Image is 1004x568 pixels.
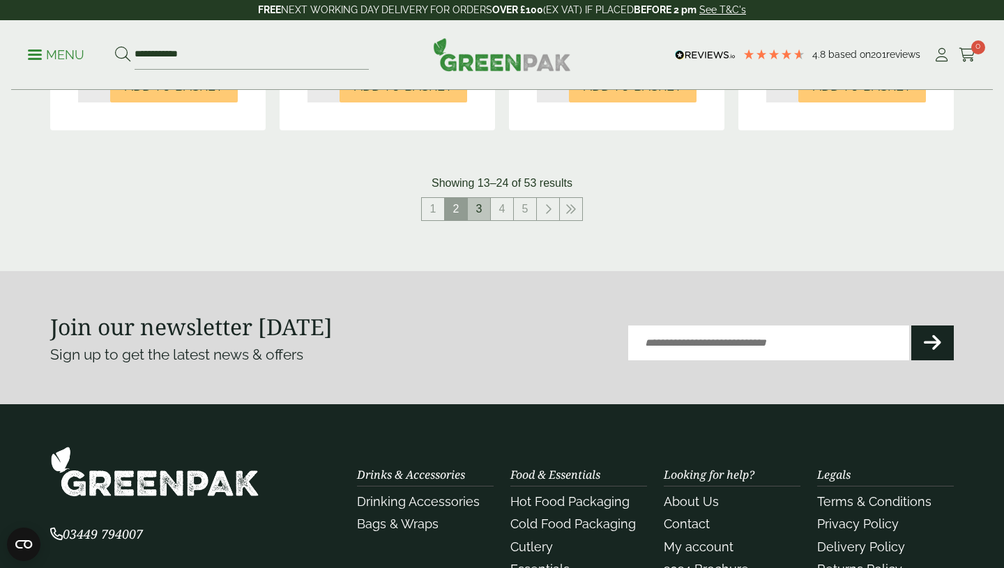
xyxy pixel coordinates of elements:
a: Bags & Wraps [357,516,439,531]
span: 201 [871,49,886,60]
span: Based on [828,49,871,60]
a: 3 [468,198,490,220]
strong: FREE [258,4,281,15]
a: 0 [959,45,976,66]
strong: BEFORE 2 pm [634,4,697,15]
span: 4.8 [812,49,828,60]
span: 0 [971,40,985,54]
div: 4.79 Stars [743,48,805,61]
a: 1 [422,198,444,220]
p: Sign up to get the latest news & offers [50,344,457,366]
span: 03449 794007 [50,525,143,542]
strong: OVER £100 [492,4,543,15]
i: Cart [959,48,976,62]
a: Cold Food Packaging [510,516,636,531]
a: 03449 794007 [50,528,143,542]
img: REVIEWS.io [675,50,736,60]
a: My account [664,539,733,554]
img: GreenPak Supplies [50,446,259,497]
img: GreenPak Supplies [433,38,571,71]
button: Open CMP widget [7,528,40,561]
a: Hot Food Packaging [510,494,630,509]
a: Delivery Policy [817,539,905,554]
a: Privacy Policy [817,516,899,531]
span: reviews [886,49,920,60]
i: My Account [933,48,950,62]
a: See T&C's [699,4,746,15]
a: About Us [664,494,719,509]
a: 5 [514,198,536,220]
a: Menu [28,47,84,61]
p: Showing 13–24 of 53 results [432,175,572,192]
strong: Join our newsletter [DATE] [50,312,333,341]
a: Drinking Accessories [357,494,480,509]
a: Cutlery [510,539,553,554]
p: Menu [28,47,84,63]
a: Contact [664,516,710,531]
span: 2 [445,198,467,220]
a: 4 [491,198,513,220]
a: Terms & Conditions [817,494,931,509]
